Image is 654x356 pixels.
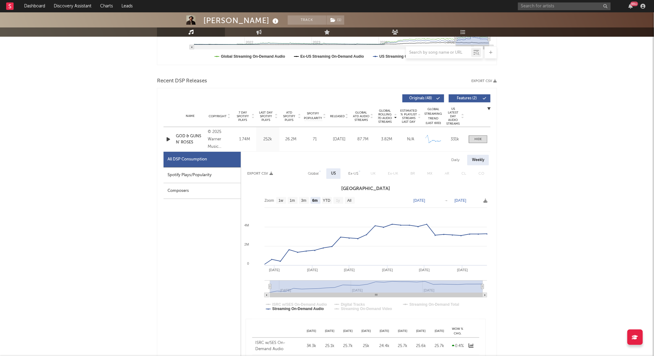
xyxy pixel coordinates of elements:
div: 331k [446,136,464,143]
div: [DATE] [394,329,412,334]
text: Zoom [265,199,274,203]
span: 7 Day Spotify Plays [235,111,251,122]
text: [DATE] [344,268,355,272]
div: N/A [400,136,421,143]
span: Last Day Spotify Plays [258,111,274,122]
a: GOD & GUNS N’ ROSES [176,133,205,145]
div: 25.1k [322,343,337,350]
text: 4M [244,223,249,227]
span: Released [330,114,345,118]
text: [DATE] [457,268,468,272]
text: Streaming On-Demand Video [341,307,392,311]
text: 1y [336,199,340,203]
button: Track [288,15,326,25]
div: 25.7k [432,343,447,350]
button: Features(2) [449,94,490,102]
div: [DATE] [302,329,321,334]
div: Spotify Plays/Popularity [163,168,241,183]
div: [DATE] [339,329,357,334]
span: Global ATD Audio Streams [353,111,370,122]
div: 26.2M [281,136,301,143]
span: Estimated % Playlist Streams Last Day [400,109,417,124]
span: ATD Spotify Plays [281,111,297,122]
text: Digital Tracks [341,302,365,307]
div: 25.7k [395,343,410,350]
div: Name [176,114,205,118]
input: Search for artists [518,2,611,10]
div: [DATE] [376,329,394,334]
text: [DATE] [419,268,430,272]
span: Originals ( 48 ) [406,97,435,100]
text: 1w [278,199,283,203]
button: Originals(48) [402,94,444,102]
text: All [347,199,351,203]
text: [DATE] [269,268,280,272]
text: Streaming On-Demand Total [410,302,459,307]
div: © 2025 Warner Music Nashville LLC [208,128,231,151]
text: → [444,198,448,203]
div: 24.4k [377,343,392,350]
span: Features ( 2 ) [453,97,481,100]
div: ISRC w/SES On-Demand Audio [255,340,301,352]
div: WoW % Chg. [448,327,467,336]
div: All DSP Consumption [168,156,207,163]
div: Global Streaming Trend (Last 60D) [424,107,443,126]
button: 99+ [629,4,633,9]
div: Composers [163,183,241,199]
text: [DATE] [455,198,466,203]
div: 1.74M [235,136,255,143]
text: 0 [247,262,249,265]
div: 252k [258,136,278,143]
div: [DATE] [430,329,448,334]
text: 6m [312,199,318,203]
span: ( 1 ) [326,15,345,25]
div: [DATE] [357,329,376,334]
text: [DATE] [307,268,318,272]
div: [DATE] [329,136,350,143]
div: 0.4 % [450,343,465,350]
span: Global Rolling 7D Audio Streams [376,109,393,124]
span: Copyright [209,114,227,118]
text: 2M [244,242,249,246]
div: Weekly [467,155,489,165]
text: [DATE] [414,198,425,203]
button: (1) [327,15,344,25]
div: 87.7M [353,136,373,143]
h3: [GEOGRAPHIC_DATA] [241,185,490,192]
div: 34.3k [304,343,319,350]
div: 71 [304,136,326,143]
span: Spotify Popularity [304,111,322,121]
text: ISRC w/SES On-Demand Audio [272,302,327,307]
div: 25.6k [414,343,429,350]
div: 3.82M [376,136,397,143]
text: 3m [301,199,307,203]
div: Ex-US [348,170,358,177]
div: Global [308,170,319,177]
div: [DATE] [412,329,430,334]
text: 1m [290,199,295,203]
button: Export CSV [247,172,273,176]
text: [DATE] [382,268,393,272]
text: Streaming On-Demand Audio [272,307,324,311]
div: 99 + [631,2,638,6]
div: US [331,170,336,177]
div: [PERSON_NAME] [203,15,280,26]
text: YTD [323,199,330,203]
span: Recent DSP Releases [157,77,207,85]
div: Daily [447,155,464,165]
span: US Latest Day Audio Streams [446,107,461,126]
input: Search by song name or URL [406,50,471,55]
div: 25.7k [340,343,355,350]
div: All DSP Consumption [163,152,241,168]
button: Export CSV [471,79,497,83]
div: [DATE] [321,329,339,334]
div: 25k [359,343,374,350]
